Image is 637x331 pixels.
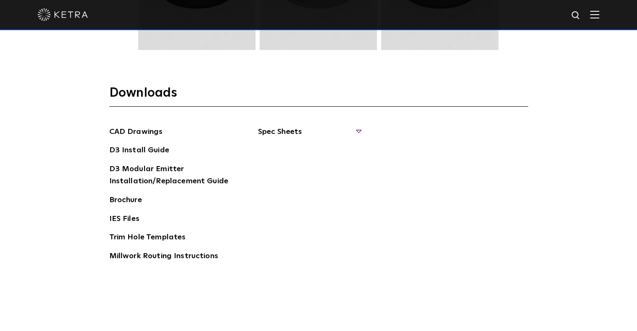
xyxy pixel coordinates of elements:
span: Spec Sheets [258,126,361,144]
a: D3 Modular Emitter Installation/Replacement Guide [109,163,235,189]
a: IES Files [109,213,139,226]
a: Millwork Routing Instructions [109,250,218,264]
img: ketra-logo-2019-white [38,8,88,21]
a: D3 Install Guide [109,144,169,158]
a: Trim Hole Templates [109,231,186,245]
img: search icon [571,10,581,21]
a: Brochure [109,194,142,208]
img: Hamburger%20Nav.svg [590,10,599,18]
h3: Downloads [109,85,528,107]
a: CAD Drawings [109,126,163,139]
